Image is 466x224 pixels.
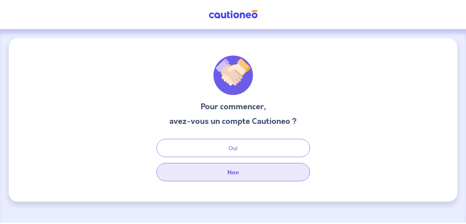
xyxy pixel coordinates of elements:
h3: Pour commencer, [169,101,297,113]
button: Non [156,163,310,181]
img: illu_welcome.svg [213,56,253,95]
button: Oui [156,139,310,157]
img: Cautioneo [206,10,261,19]
h3: avez-vous un compte Cautioneo ? [169,115,297,127]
